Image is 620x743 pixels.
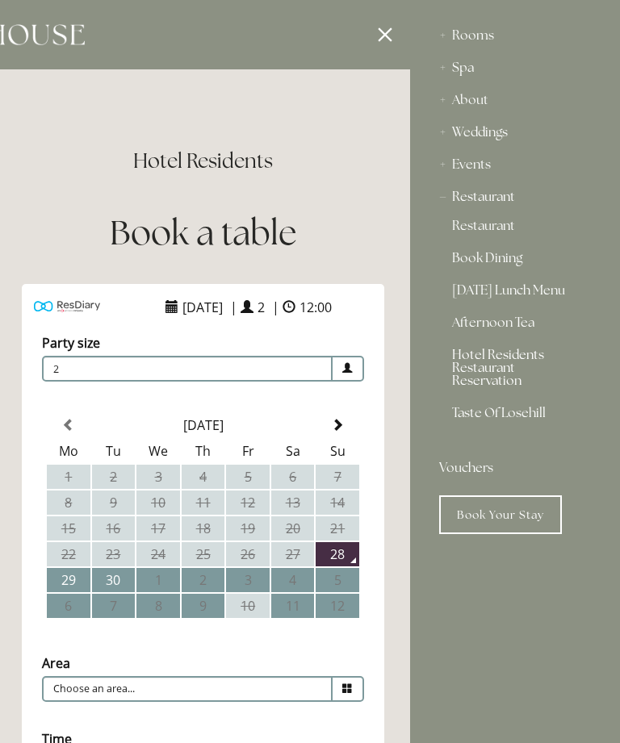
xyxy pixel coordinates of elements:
a: Vouchers [439,452,591,484]
div: Rooms [439,19,591,52]
div: Restaurant [439,181,591,213]
a: [DATE] Lunch Menu [452,284,578,303]
a: Afternoon Tea [452,316,578,336]
a: Taste Of Losehill [452,407,578,432]
div: About [439,84,591,116]
a: Book Dining [452,252,578,271]
div: Events [439,148,591,181]
a: Book Your Stay [439,495,562,534]
a: Restaurant [452,219,578,239]
a: Hotel Residents Restaurant Reservation [452,349,578,394]
div: Weddings [439,116,591,148]
div: Spa [439,52,591,84]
